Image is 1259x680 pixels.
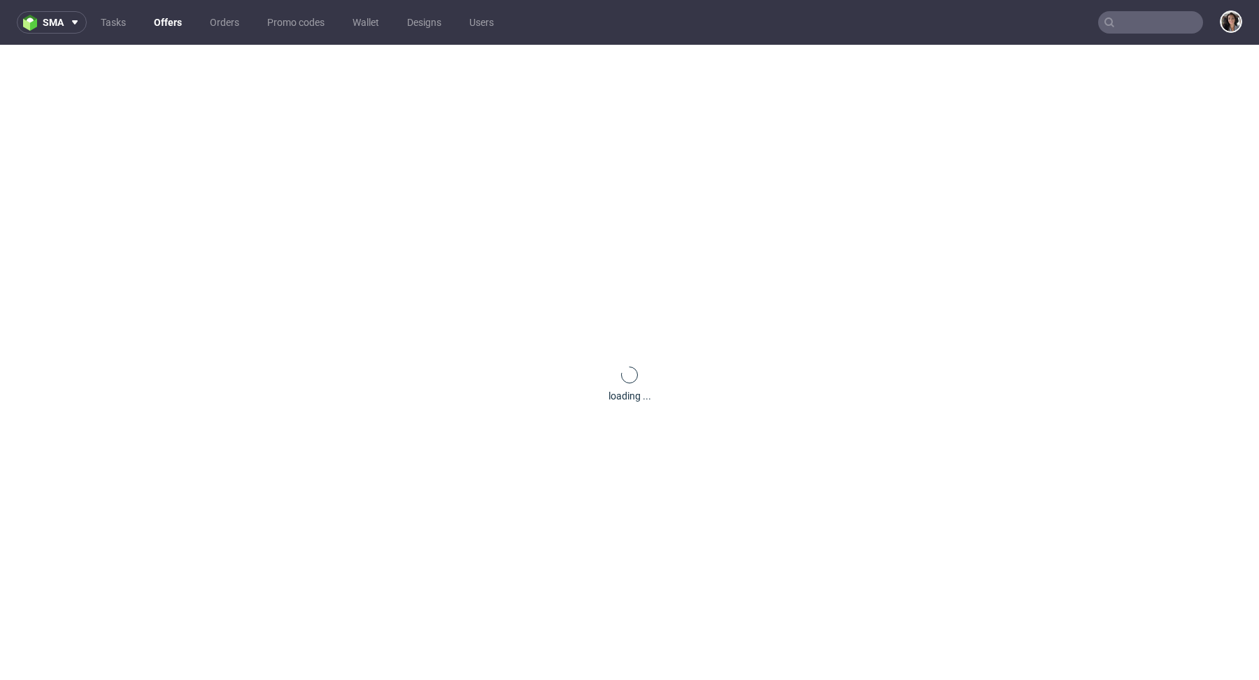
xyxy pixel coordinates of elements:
[344,11,387,34] a: Wallet
[43,17,64,27] span: sma
[92,11,134,34] a: Tasks
[609,389,651,403] div: loading ...
[259,11,333,34] a: Promo codes
[399,11,450,34] a: Designs
[1221,12,1241,31] img: Moreno Martinez Cristina
[461,11,502,34] a: Users
[145,11,190,34] a: Offers
[201,11,248,34] a: Orders
[23,15,43,31] img: logo
[17,11,87,34] button: sma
